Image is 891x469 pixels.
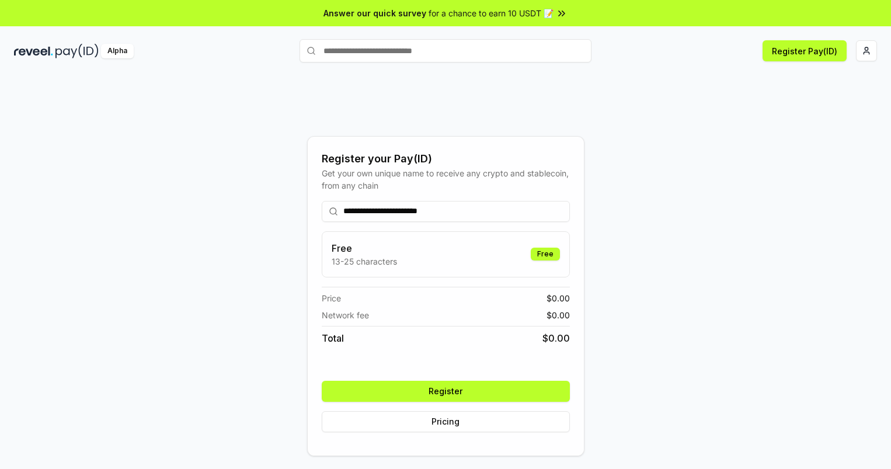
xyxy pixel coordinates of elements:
[763,40,847,61] button: Register Pay(ID)
[542,331,570,345] span: $ 0.00
[55,44,99,58] img: pay_id
[531,248,560,260] div: Free
[323,7,426,19] span: Answer our quick survey
[322,167,570,192] div: Get your own unique name to receive any crypto and stablecoin, from any chain
[322,309,369,321] span: Network fee
[547,292,570,304] span: $ 0.00
[101,44,134,58] div: Alpha
[547,309,570,321] span: $ 0.00
[14,44,53,58] img: reveel_dark
[429,7,554,19] span: for a chance to earn 10 USDT 📝
[332,255,397,267] p: 13-25 characters
[322,411,570,432] button: Pricing
[322,331,344,345] span: Total
[332,241,397,255] h3: Free
[322,151,570,167] div: Register your Pay(ID)
[322,292,341,304] span: Price
[322,381,570,402] button: Register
